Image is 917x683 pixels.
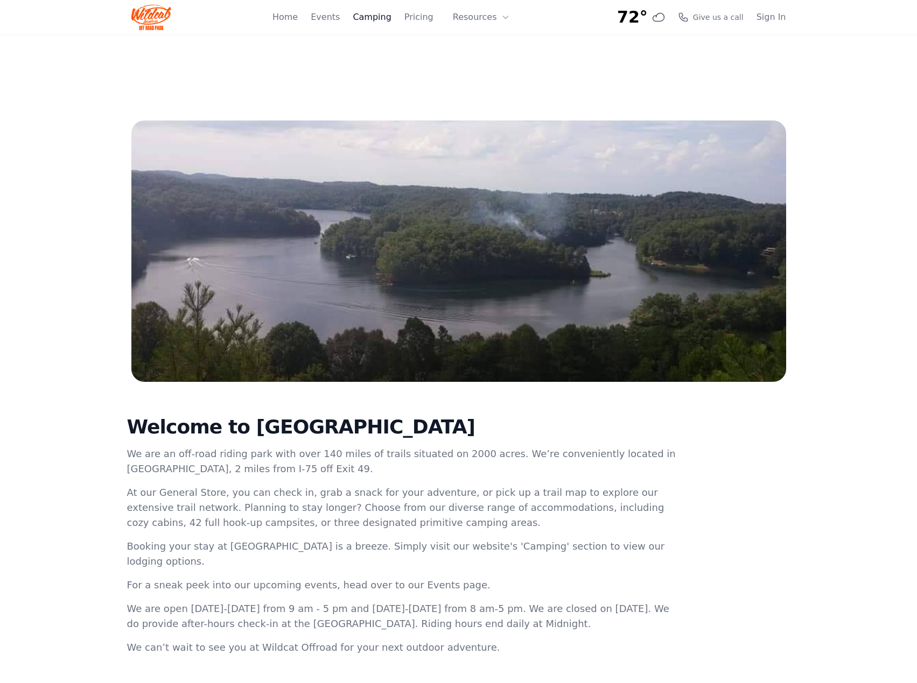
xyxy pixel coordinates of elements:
p: Booking your stay at [GEOGRAPHIC_DATA] is a breeze. Simply visit our website's 'Camping' section ... [127,539,678,569]
a: Pricing [404,11,433,24]
button: Resources [446,6,516,28]
a: Home [272,11,298,24]
img: Wildcat Logo [131,4,172,30]
p: For a sneak peek into our upcoming events, head over to our Events page. [127,578,678,593]
a: Sign In [757,11,786,24]
p: At our General Store, you can check in, grab a snack for your adventure, or pick up a trail map t... [127,485,678,530]
p: We can’t wait to see you at Wildcat Offroad for your next outdoor adventure. [127,640,678,655]
a: Camping [353,11,391,24]
h2: Welcome to [GEOGRAPHIC_DATA] [127,416,678,438]
p: We are open [DATE]-[DATE] from 9 am - 5 pm and [DATE]-[DATE] from 8 am-5 pm. We are closed on [DA... [127,601,678,631]
span: Give us a call [693,12,744,23]
span: 72° [617,8,648,27]
a: Events [311,11,340,24]
a: Give us a call [678,12,744,23]
p: We are an off-road riding park with over 140 miles of trails situated on 2000 acres. We’re conven... [127,446,678,476]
